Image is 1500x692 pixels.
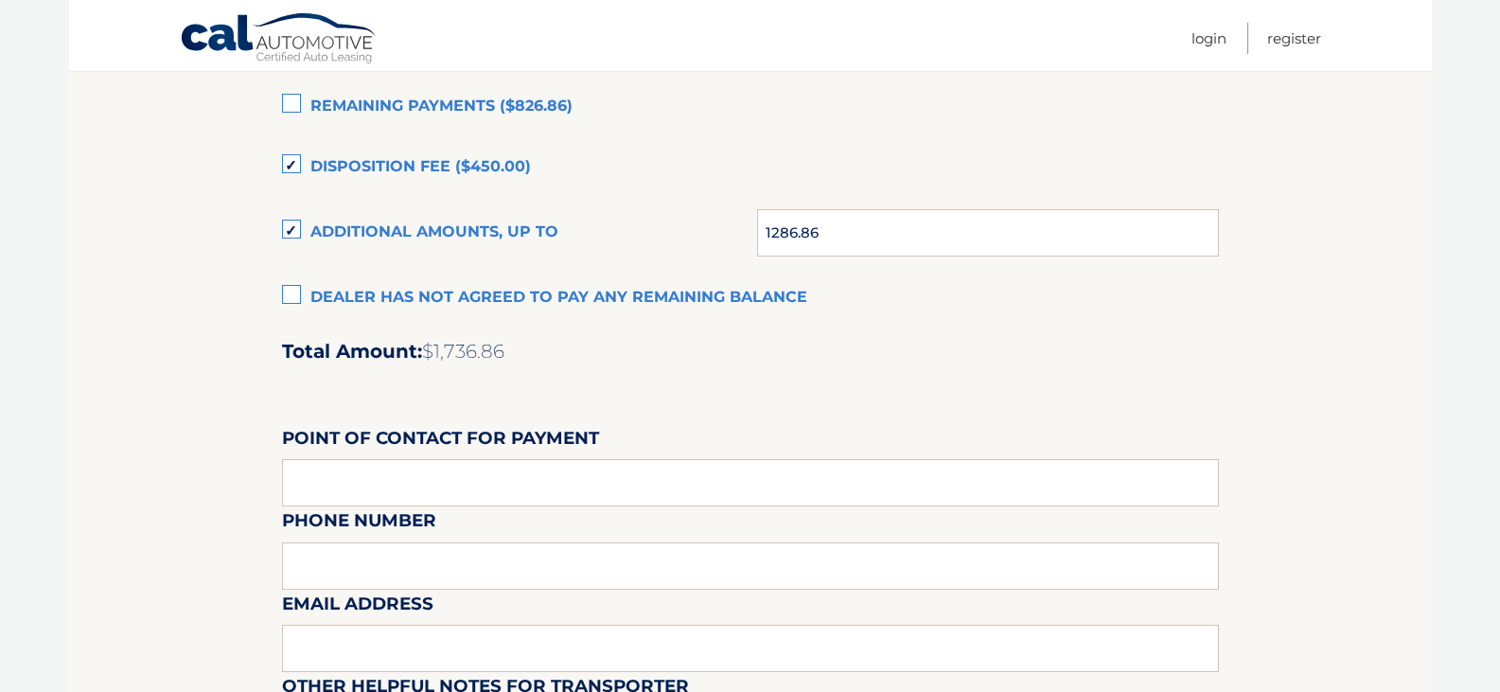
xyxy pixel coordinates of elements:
[282,424,599,459] label: Point of Contact for Payment
[282,149,1219,186] label: Disposition Fee ($450.00)
[422,340,504,363] span: $1,736.86
[282,340,1219,364] h2: Total Amount:
[180,12,379,67] a: Cal Automotive
[282,214,758,252] label: Additional amounts, up to
[1191,23,1226,54] a: Login
[757,209,1218,257] input: Maximum Amount
[282,88,1219,126] label: Remaining Payments ($826.86)
[282,279,1219,317] label: Dealer has not agreed to pay any remaining balance
[282,590,433,625] label: Email Address
[1267,23,1321,54] a: Register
